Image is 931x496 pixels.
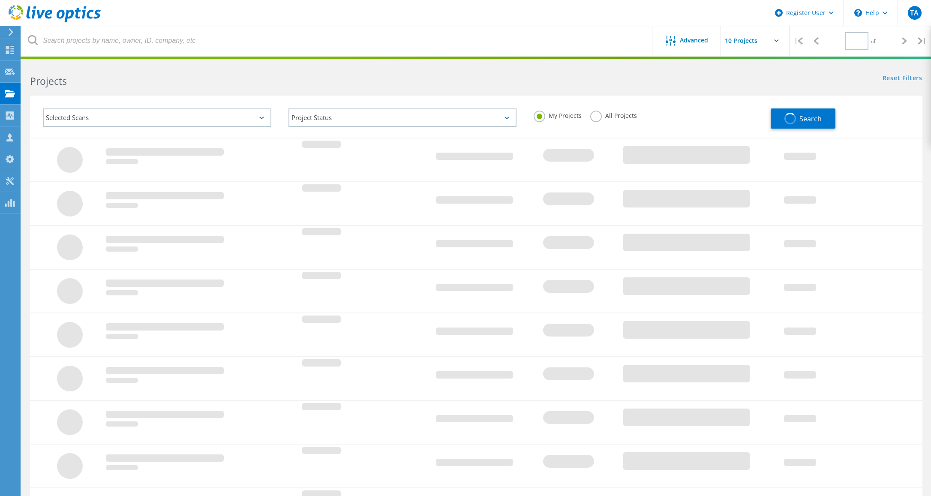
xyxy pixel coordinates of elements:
[30,74,67,88] b: Projects
[534,111,582,119] label: My Projects
[771,108,835,129] button: Search
[854,9,862,17] svg: \n
[288,108,517,127] div: Project Status
[871,38,875,45] span: of
[680,37,708,43] span: Advanced
[43,108,271,127] div: Selected Scans
[790,26,807,56] div: |
[9,18,101,24] a: Live Optics Dashboard
[590,111,637,119] label: All Projects
[913,26,931,56] div: |
[883,75,922,82] a: Reset Filters
[910,9,919,16] span: TA
[21,26,653,56] input: Search projects by name, owner, ID, company, etc
[799,114,822,123] span: Search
